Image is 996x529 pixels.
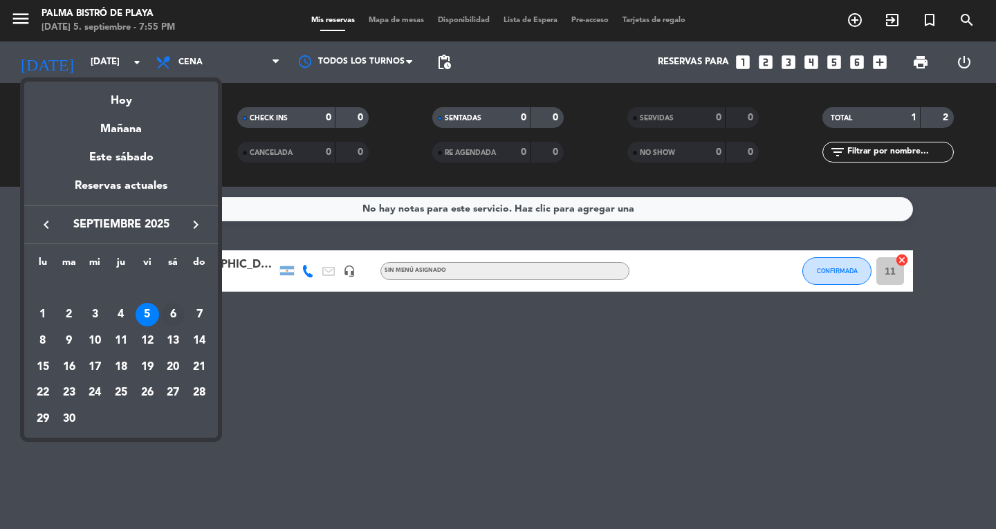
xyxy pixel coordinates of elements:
[82,380,108,407] td: 24 de septiembre de 2025
[134,328,160,354] td: 12 de septiembre de 2025
[186,328,212,354] td: 14 de septiembre de 2025
[82,328,108,354] td: 10 de septiembre de 2025
[31,382,55,405] div: 22
[83,303,107,326] div: 3
[187,216,204,233] i: keyboard_arrow_right
[109,382,133,405] div: 25
[82,354,108,380] td: 17 de septiembre de 2025
[31,329,55,353] div: 8
[34,216,59,234] button: keyboard_arrow_left
[183,216,208,234] button: keyboard_arrow_right
[186,254,212,276] th: domingo
[31,407,55,431] div: 29
[56,254,82,276] th: martes
[108,254,134,276] th: jueves
[160,354,187,380] td: 20 de septiembre de 2025
[109,303,133,326] div: 4
[161,382,185,405] div: 27
[134,302,160,328] td: 5 de septiembre de 2025
[109,355,133,379] div: 18
[83,355,107,379] div: 17
[56,328,82,354] td: 9 de septiembre de 2025
[57,355,81,379] div: 16
[56,302,82,328] td: 2 de septiembre de 2025
[160,328,187,354] td: 13 de septiembre de 2025
[56,354,82,380] td: 16 de septiembre de 2025
[186,302,212,328] td: 7 de septiembre de 2025
[82,254,108,276] th: miércoles
[136,303,159,326] div: 5
[161,355,185,379] div: 20
[24,82,218,110] div: Hoy
[136,382,159,405] div: 26
[24,177,218,205] div: Reservas actuales
[161,303,185,326] div: 6
[30,354,56,380] td: 15 de septiembre de 2025
[186,380,212,407] td: 28 de septiembre de 2025
[56,380,82,407] td: 23 de septiembre de 2025
[56,406,82,432] td: 30 de septiembre de 2025
[187,329,211,353] div: 14
[160,302,187,328] td: 6 de septiembre de 2025
[187,303,211,326] div: 7
[59,216,183,234] span: septiembre 2025
[24,138,218,177] div: Este sábado
[38,216,55,233] i: keyboard_arrow_left
[31,303,55,326] div: 1
[136,329,159,353] div: 12
[24,110,218,138] div: Mañana
[82,302,108,328] td: 3 de septiembre de 2025
[30,302,56,328] td: 1 de septiembre de 2025
[160,254,187,276] th: sábado
[57,382,81,405] div: 23
[83,329,107,353] div: 10
[108,302,134,328] td: 4 de septiembre de 2025
[136,355,159,379] div: 19
[160,380,187,407] td: 27 de septiembre de 2025
[31,355,55,379] div: 15
[134,380,160,407] td: 26 de septiembre de 2025
[108,380,134,407] td: 25 de septiembre de 2025
[108,328,134,354] td: 11 de septiembre de 2025
[30,254,56,276] th: lunes
[134,254,160,276] th: viernes
[57,329,81,353] div: 9
[187,355,211,379] div: 21
[161,329,185,353] div: 13
[30,406,56,432] td: 29 de septiembre de 2025
[134,354,160,380] td: 19 de septiembre de 2025
[187,382,211,405] div: 28
[83,382,107,405] div: 24
[108,354,134,380] td: 18 de septiembre de 2025
[30,276,212,302] td: SEP.
[57,303,81,326] div: 2
[186,354,212,380] td: 21 de septiembre de 2025
[57,407,81,431] div: 30
[30,380,56,407] td: 22 de septiembre de 2025
[109,329,133,353] div: 11
[30,328,56,354] td: 8 de septiembre de 2025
